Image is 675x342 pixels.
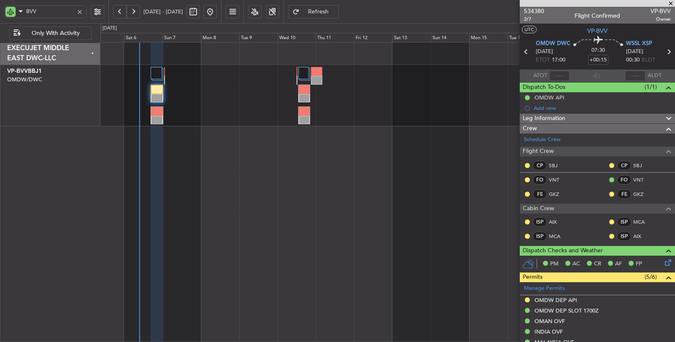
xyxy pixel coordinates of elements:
a: VNT [633,176,652,184]
span: ETOT [536,56,550,64]
div: CP [617,161,631,170]
span: WSSL XSP [626,40,652,48]
div: CP [533,161,547,170]
span: [DATE] [536,48,553,56]
span: Leg Information [523,114,565,123]
span: VP-BVV [7,68,28,74]
div: OMAN OVF [535,318,565,325]
div: FE [617,190,631,199]
span: OMDW DWC [536,40,570,48]
a: GKZ [633,190,652,198]
div: Thu 11 [316,33,354,43]
div: Wed 10 [278,33,316,43]
span: ELDT [642,56,655,64]
span: 00:30 [626,56,640,64]
div: ISP [533,232,547,241]
span: ALDT [648,72,661,80]
div: INDIA OVF [535,328,563,335]
span: [DATE] [626,48,643,56]
div: OMDW DEP API [535,297,577,304]
span: Crew [523,124,537,134]
a: MCA [633,218,652,226]
div: OMDW DEP SLOT 1700Z [535,307,599,314]
span: AF [615,260,622,268]
div: Mon 15 [469,33,508,43]
div: FO [617,175,631,184]
span: Permits [523,273,543,282]
a: VP-BVVBBJ1 [7,68,42,74]
span: CR [594,260,601,268]
div: [DATE] [103,25,117,32]
div: OMDW API [535,94,564,101]
span: Dispatch To-Dos [523,83,565,92]
button: Only With Activity [9,27,92,40]
div: ISP [533,217,547,227]
button: UTC [522,26,537,33]
a: SBJ [633,162,652,169]
span: 534380 [524,7,544,16]
span: (1/1) [645,83,657,91]
div: Add new [534,104,671,112]
div: Sun 7 [162,33,201,43]
span: VP-BVV [651,7,671,16]
a: SBJ [549,162,568,169]
span: Refresh [301,9,336,15]
div: Mon 8 [201,33,239,43]
div: FO [533,175,547,184]
span: 07:30 [591,46,605,55]
span: Flight Crew [523,147,554,156]
div: Fri 12 [354,33,392,43]
span: ATOT [533,72,547,80]
a: AIX [633,232,652,240]
a: AIX [549,218,568,226]
span: Owner [651,16,671,23]
span: [DATE] - [DATE] [143,8,183,16]
span: FP [636,260,642,268]
span: PM [550,260,559,268]
span: AC [572,260,580,268]
span: Cabin Crew [523,204,554,214]
span: 2/7 [524,16,544,23]
span: VP-BVV [587,27,607,35]
span: Only With Activity [22,30,89,36]
input: A/C (Reg. or Type) [26,5,74,18]
a: GKZ [549,190,568,198]
a: Schedule Crew [524,136,561,144]
div: Flight Confirmed [575,11,620,20]
input: --:-- [549,71,570,81]
div: Sun 14 [431,33,469,43]
a: Manage Permits [524,284,565,293]
div: Sat 13 [392,33,431,43]
div: Tue 9 [239,33,278,43]
button: Refresh [288,5,339,19]
span: Dispatch Checks and Weather [523,246,603,256]
span: (5/6) [645,273,657,281]
a: OMDW/DWC [7,76,42,83]
a: MCA [549,232,568,240]
div: ISP [617,217,631,227]
span: 17:00 [552,56,565,64]
a: VNT [549,176,568,184]
div: FE [533,190,547,199]
div: Sat 6 [124,33,162,43]
div: Tue 16 [508,33,546,43]
div: Fri 5 [86,33,124,43]
div: ISP [617,232,631,241]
